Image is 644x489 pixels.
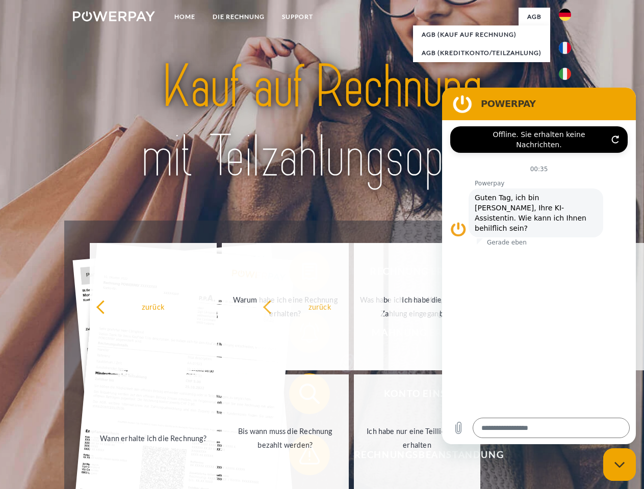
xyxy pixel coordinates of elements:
[360,424,475,452] div: Ich habe nur eine Teillieferung erhalten
[559,42,571,54] img: fr
[166,8,204,26] a: Home
[204,8,273,26] a: DIE RECHNUNG
[559,9,571,21] img: de
[263,300,377,313] div: zurück
[228,293,343,320] div: Warum habe ich eine Rechnung erhalten?
[413,44,550,62] a: AGB (Kreditkonto/Teilzahlung)
[559,68,571,80] img: it
[442,88,636,444] iframe: Messaging-Fenster
[73,11,155,21] img: logo-powerpay-white.svg
[97,49,547,195] img: title-powerpay_de.svg
[96,431,211,445] div: Wann erhalte ich die Rechnung?
[603,448,636,481] iframe: Schaltfläche zum Öffnen des Messaging-Fensters; Konversation läuft
[96,300,211,313] div: zurück
[395,293,509,320] div: Ich habe die Rechnung bereits bezahlt
[413,25,550,44] a: AGB (Kauf auf Rechnung)
[273,8,322,26] a: SUPPORT
[228,424,343,452] div: Bis wann muss die Rechnung bezahlt werden?
[519,8,550,26] a: agb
